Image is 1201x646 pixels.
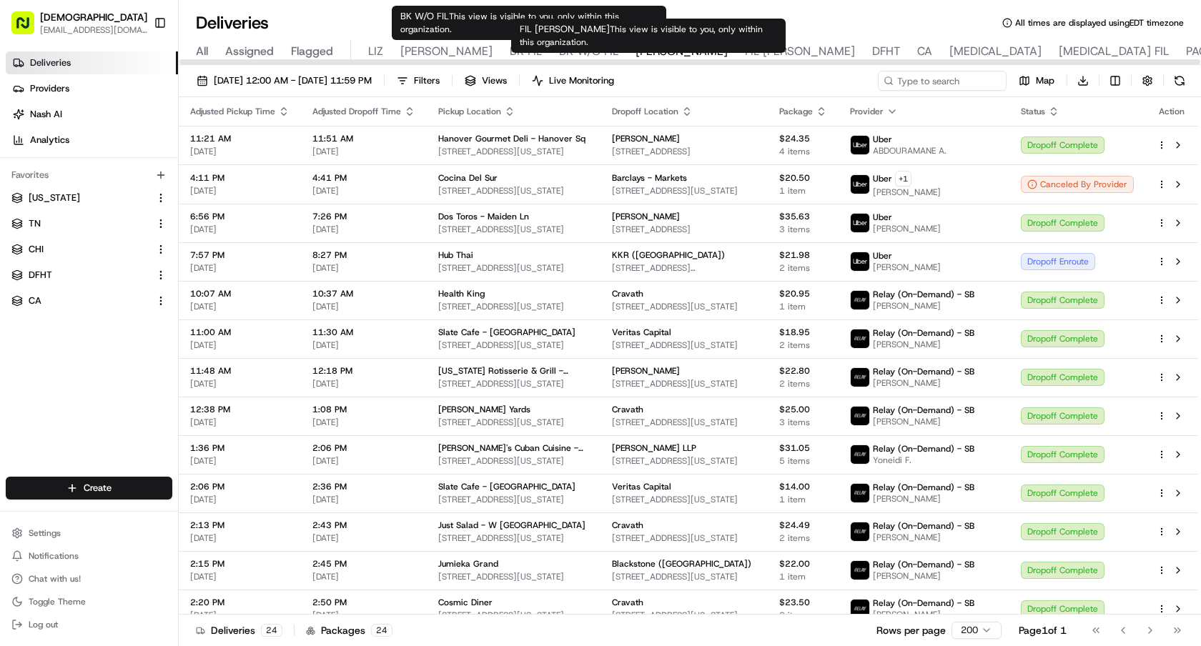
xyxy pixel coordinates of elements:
span: 2:43 PM [312,520,415,531]
button: Notifications [6,546,172,566]
span: Slate Cafe - [GEOGRAPHIC_DATA] [438,481,575,492]
span: 5 items [779,455,827,467]
span: $31.05 [779,442,827,454]
span: [DATE] [312,301,415,312]
img: relay_logo_black.png [851,291,869,309]
button: Map [1012,71,1061,91]
span: [STREET_ADDRESS][US_STATE] [612,378,756,389]
span: CA [917,43,932,60]
div: Start new chat [64,136,234,151]
button: [DATE] 12:00 AM - [DATE] 11:59 PM [190,71,378,91]
span: 4:11 PM [190,172,290,184]
span: 11:30 AM [312,327,415,338]
p: Rows per page [876,623,946,637]
a: 📗Knowledge Base [9,275,115,301]
span: Notifications [29,550,79,562]
button: Toggle Theme [6,592,172,612]
span: $23.50 [779,597,827,608]
span: [US_STATE] Rotisserie & Grill - [GEOGRAPHIC_DATA] [438,365,589,377]
span: [PERSON_NAME] LLP [612,442,696,454]
span: $22.00 [779,558,827,570]
span: Create [84,482,112,495]
span: Relay (On-Demand) - SB [873,289,974,300]
span: [STREET_ADDRESS][US_STATE] [612,494,756,505]
span: CHI [29,243,44,256]
span: Relay (On-Demand) - SB [873,443,974,454]
h1: Deliveries [196,11,269,34]
span: [DATE] [190,378,290,389]
span: Relay (On-Demand) - SB [873,559,974,570]
span: $22.80 [779,365,827,377]
span: 8:27 PM [312,249,415,261]
span: [PERSON_NAME] [873,532,974,543]
img: relay_logo_black.png [851,561,869,580]
span: [DATE] [190,417,290,428]
span: Cravath [612,404,643,415]
span: [DATE] [312,610,415,621]
span: Map [1036,74,1054,87]
img: 1724597045416-56b7ee45-8013-43a0-a6f9-03cb97ddad50 [30,136,56,162]
img: relay_logo_black.png [851,522,869,541]
div: 24 [371,624,392,637]
span: [PERSON_NAME] [612,365,680,377]
span: Health King [438,288,485,299]
span: Status [1021,106,1045,117]
span: [STREET_ADDRESS][US_STATE] [612,532,756,544]
div: Favorites [6,164,172,187]
span: [DATE] [190,146,290,157]
button: Canceled By Provider [1021,176,1134,193]
a: Powered byPylon [101,315,173,327]
span: This view is visible to you, only within this organization. [520,24,763,48]
span: Veritas Capital [612,327,671,338]
span: [DATE] [190,532,290,544]
span: Cravath [612,288,643,299]
span: [DATE] [312,146,415,157]
span: 1 item [779,301,827,312]
span: [DATE] [129,222,158,233]
span: [PERSON_NAME] [612,211,680,222]
span: [MEDICAL_DATA] FIL [1059,43,1169,60]
span: Relay (On-Demand) - SB [873,327,974,339]
span: 1 item [779,185,827,197]
span: Cravath [612,597,643,608]
span: [STREET_ADDRESS] [612,224,756,235]
button: +1 [895,171,911,187]
span: $25.00 [779,404,827,415]
button: Refresh [1170,71,1190,91]
span: [DATE] [312,417,415,428]
span: [STREET_ADDRESS][US_STATE] [438,378,589,389]
span: [PERSON_NAME]'s Cuban Cuisine - Hell's Kitchen [438,442,589,454]
button: Chat with us! [6,569,172,589]
span: Relay (On-Demand) - SB [873,366,974,377]
input: Clear [37,92,236,107]
span: $20.95 [779,288,827,299]
span: 7:57 PM [190,249,290,261]
span: [DATE] [190,262,290,274]
span: 4 items [779,146,827,157]
span: $24.35 [779,133,827,144]
span: All times are displayed using EDT timezone [1015,17,1184,29]
span: $18.95 [779,327,827,338]
span: [PERSON_NAME] [873,300,974,312]
span: 1 item [779,571,827,582]
span: [DATE] [312,532,415,544]
span: [DATE] [190,185,290,197]
span: Yoneidi F. [873,454,974,466]
span: [STREET_ADDRESS][US_STATE] [438,455,589,467]
span: Knowledge Base [29,281,109,295]
span: [STREET_ADDRESS][US_STATE] [612,301,756,312]
span: 4:41 PM [312,172,415,184]
img: uber-new-logo.jpeg [851,214,869,232]
p: Welcome 👋 [14,57,260,80]
span: 11:00 AM [190,327,290,338]
span: [DATE] [190,610,290,621]
span: [DATE] [312,185,415,197]
span: • [121,222,126,233]
span: [DATE] 12:00 AM - [DATE] 11:59 PM [214,74,372,87]
span: Just Salad - W [GEOGRAPHIC_DATA] [438,520,585,531]
span: Package [779,106,813,117]
span: [DATE] [312,339,415,351]
span: Toggle Theme [29,596,86,607]
span: [DATE] [190,224,290,235]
